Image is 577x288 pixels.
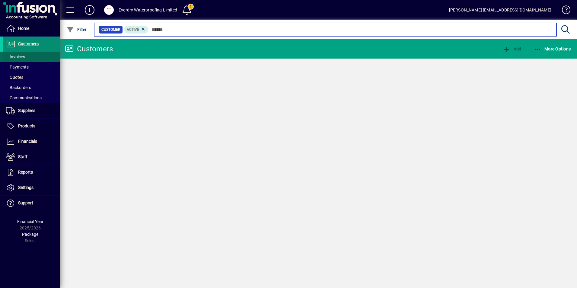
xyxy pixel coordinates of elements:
[18,185,33,190] span: Settings
[80,5,99,15] button: Add
[6,95,42,100] span: Communications
[18,108,35,113] span: Suppliers
[3,119,60,134] a: Products
[6,65,29,69] span: Payments
[18,170,33,174] span: Reports
[6,54,25,59] span: Invoices
[502,43,523,54] button: Add
[124,26,148,34] mat-chip: Activation Status: Active
[65,24,88,35] button: Filter
[18,41,39,46] span: Customers
[557,1,569,21] a: Knowledge Base
[3,21,60,36] a: Home
[119,5,177,15] div: Everdry Waterproofing Limited
[6,85,31,90] span: Backorders
[18,26,29,31] span: Home
[22,232,38,237] span: Package
[3,134,60,149] a: Financials
[503,46,521,51] span: Add
[3,149,60,165] a: Staff
[3,52,60,62] a: Invoices
[3,82,60,93] a: Backorders
[99,5,119,15] button: Profile
[127,27,139,32] span: Active
[3,62,60,72] a: Payments
[3,196,60,211] a: Support
[6,75,23,80] span: Quotes
[3,103,60,118] a: Suppliers
[3,93,60,103] a: Communications
[533,43,572,54] button: More Options
[18,139,37,144] span: Financials
[67,27,87,32] span: Filter
[449,5,551,15] div: [PERSON_NAME] [EMAIL_ADDRESS][DOMAIN_NAME]
[3,72,60,82] a: Quotes
[17,219,43,224] span: Financial Year
[3,165,60,180] a: Reports
[65,44,113,54] div: Customers
[3,180,60,195] a: Settings
[18,200,33,205] span: Support
[18,123,35,128] span: Products
[534,46,571,51] span: More Options
[18,154,27,159] span: Staff
[101,27,120,33] span: Customer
